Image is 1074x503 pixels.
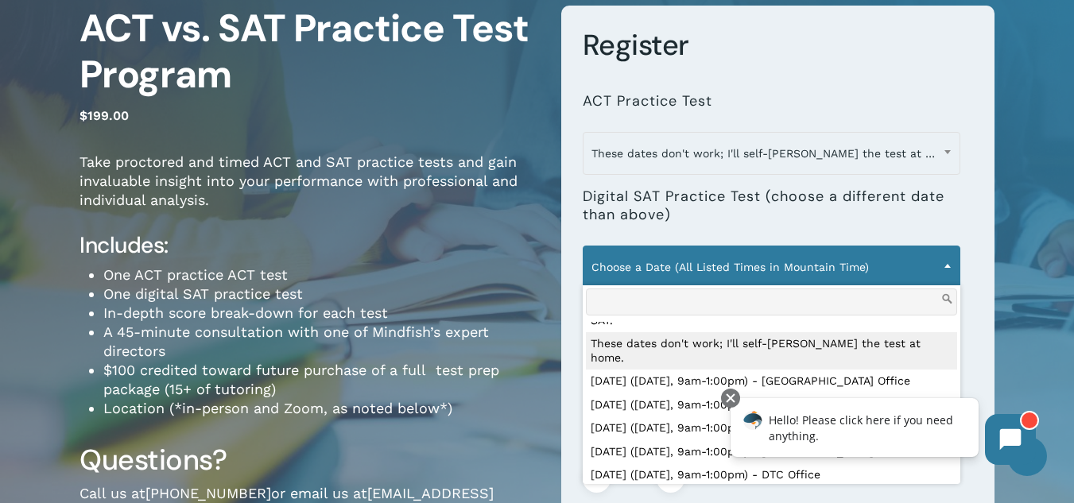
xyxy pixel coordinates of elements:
h4: Includes: [79,231,537,260]
li: One digital SAT practice test [103,284,537,304]
h3: Questions? [79,442,537,478]
li: One ACT practice ACT test [103,265,537,284]
li: [DATE] ([DATE], 9am-1:00pm) - [GEOGRAPHIC_DATA] Office [586,370,957,393]
span: $ [79,108,87,123]
li: Location (*in-person and Zoom, as noted below*) [103,399,537,418]
li: [DATE] ([DATE], 9am-1:00pm) - [GEOGRAPHIC_DATA] Office [586,416,957,440]
li: [DATE] ([DATE], 9am-1:00pm) - DTC Office [586,463,957,487]
h1: ACT vs. SAT Practice Test Program [79,6,537,98]
a: [PHONE_NUMBER] [145,485,271,501]
li: [DATE] ([DATE], 9am-1:00pm) - DTC Office [586,393,957,417]
bdi: 199.00 [79,108,129,123]
h3: Register [583,27,973,64]
label: Digital SAT Practice Test (choose a different date than above) [583,188,960,225]
p: Take proctored and timed ACT and SAT practice tests and gain invaluable insight into your perform... [79,153,537,231]
li: A 45-minute consultation with one of Mindfish’s expert directors [103,323,537,361]
span: Choose a Date (All Listed Times in Mountain Time) [584,250,960,284]
span: These dates don't work; I'll self-proctor the test at home. [583,132,960,175]
li: $100 credited toward future purchase of a full test prep package (15+ of tutoring) [103,361,537,399]
li: These dates don't work; I'll self-[PERSON_NAME] the test at home. [586,332,957,370]
li: In-depth score break-down for each test [103,304,537,323]
span: Choose a Date (All Listed Times in Mountain Time) [583,246,960,288]
li: [DATE] ([DATE], 9am-1:00pm) - [GEOGRAPHIC_DATA] Office [586,440,957,464]
span: These dates don't work; I'll self-proctor the test at home. [584,137,960,170]
label: ACT Practice Test [583,92,712,110]
iframe: Chatbot [714,385,1052,481]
